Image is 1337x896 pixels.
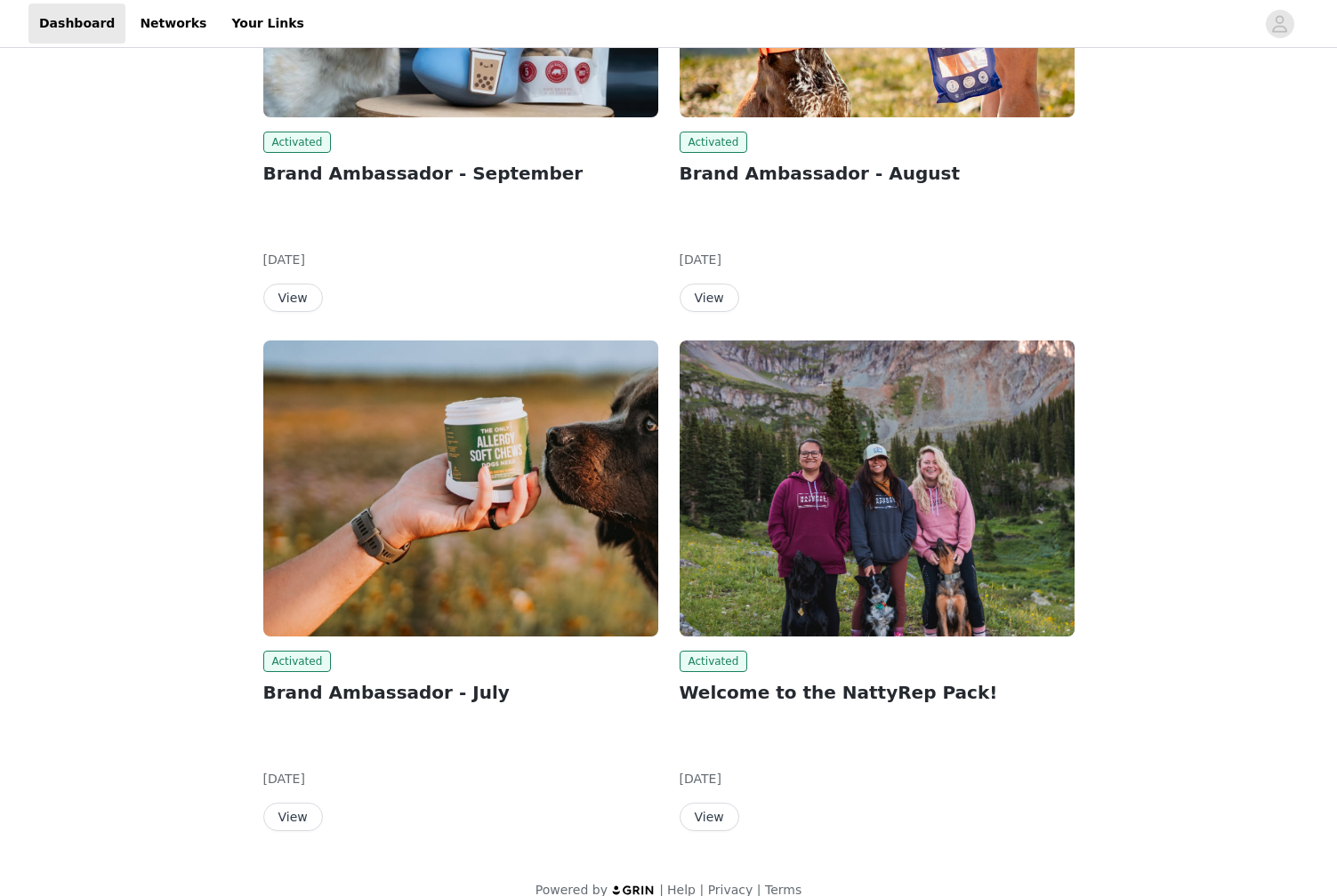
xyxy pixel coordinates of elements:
a: View [680,811,739,824]
span: [DATE] [680,252,721,267]
button: View [680,284,739,312]
button: View [680,803,739,831]
span: Activated [680,132,748,153]
span: Activated [680,651,748,672]
span: Activated [263,651,332,672]
div: Page 1 [263,709,658,847]
a: Your Links [221,4,315,44]
a: Dashboard [28,4,125,44]
h2: Welcome to the NattyRep Pack! [680,679,1075,706]
span: [DATE] [263,252,305,267]
a: View [680,292,739,305]
div: Page 1 [680,190,1075,328]
a: View [263,811,323,824]
img: logo [611,884,656,896]
div: Page 1 [680,709,1075,847]
img: Natural Rapport [680,340,1075,636]
span: [DATE] [680,772,721,786]
h2: Brand Ambassador - September [263,160,658,187]
div: avatar [1271,10,1288,38]
div: Page 1 [263,190,658,328]
button: View [263,284,323,312]
span: [DATE] [263,772,305,786]
h2: Brand Ambassador - August [680,160,1075,187]
a: View [263,292,323,305]
h2: Brand Ambassador - July [263,679,658,706]
a: Networks [129,4,217,44]
img: Natural Rapport [263,340,658,636]
span: Activated [263,132,332,153]
button: View [263,803,323,831]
